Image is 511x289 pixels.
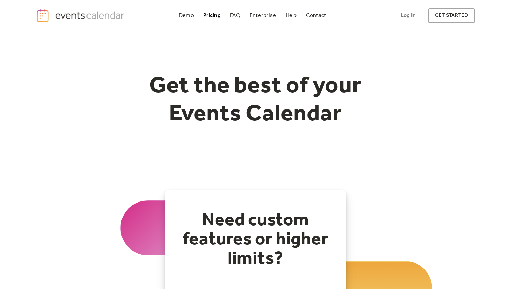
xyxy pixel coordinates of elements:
h1: Get the best of your Events Calendar [124,72,387,128]
a: Pricing [200,11,223,20]
div: Contact [306,14,326,18]
a: FAQ [227,11,243,20]
a: get started [428,8,475,23]
a: Log In [394,8,422,23]
a: Demo [176,11,197,20]
div: Demo [179,14,194,18]
div: Help [286,14,297,18]
div: FAQ [230,14,240,18]
div: Enterprise [249,14,276,18]
div: Pricing [203,14,221,18]
h2: Need custom features or higher limits? [179,211,333,268]
a: Help [283,11,300,20]
a: Enterprise [247,11,279,20]
a: Contact [303,11,329,20]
